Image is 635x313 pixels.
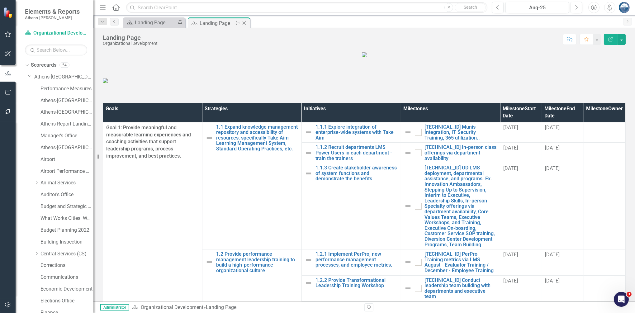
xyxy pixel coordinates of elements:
a: Athens-[GEOGRAPHIC_DATA] Strategic Plan: Report [40,97,93,104]
td: Double-Click to Edit [584,249,625,275]
img: Not Defined [305,170,312,177]
a: [TECHNICAL_ID] PerPro Training metrics via LMS August - Evaluator Training / December - Employee ... [425,251,497,273]
td: Double-Click to Edit [542,122,584,143]
td: Double-Click to Edit [500,249,542,275]
a: Scorecards [31,62,56,69]
td: Double-Click to Edit Right Click for Context Menu [301,249,401,275]
span: Elements & Reports [25,8,80,15]
a: 1.2.2 Provide Transformational Leadership Training Workshop [315,277,398,288]
div: » [132,304,360,311]
a: Central Services (CS) [40,250,93,258]
div: Aug-25 [508,4,567,12]
a: Auditor's Office [40,191,93,198]
img: Not Defined [206,258,213,266]
td: Double-Click to Edit [500,143,542,163]
div: Landing Page [135,19,176,26]
div: Landing Page [200,19,233,27]
img: Not Defined [305,149,312,157]
span: Search [464,5,477,10]
td: Double-Click to Edit [542,163,584,249]
div: 54 [59,63,69,68]
img: Not Defined [305,279,312,287]
span: 3 [627,292,632,297]
a: Athens-[GEOGRAPHIC_DATA] Strategic Plan: Report (no blanks) [40,109,93,116]
td: Double-Click to Edit Right Click for Context Menu [401,275,500,301]
span: [DATE] [545,165,560,171]
td: Double-Click to Edit [542,275,584,301]
td: Double-Click to Edit Right Click for Context Menu [202,122,301,249]
td: Double-Click to Edit Right Click for Context Menu [401,163,500,249]
span: [DATE] [545,252,560,258]
td: Double-Click to Edit [500,275,542,301]
a: [TECHNICAL_ID] Munis Integration, IT Security Training, 365 utilization.. [425,124,497,141]
span: Administrator [100,304,129,311]
td: Double-Click to Edit Right Click for Context Menu [401,249,500,275]
a: Athens-[GEOGRAPHIC_DATA]: Priorities [40,144,93,151]
a: Airport Performance Measures [40,168,93,175]
img: Organizational%20Development%20Logo%20(Image%201)%20v2.png [362,52,367,57]
img: Not Defined [404,129,412,136]
a: 1.2 Provide performance management leadership training to build a high-performance organizational... [216,251,298,273]
td: Double-Click to Edit [584,122,625,143]
img: Andy Minish [618,2,630,13]
a: Animal Services [40,179,93,187]
span: [DATE] [503,165,518,171]
div: Landing Page [103,34,158,41]
span: [DATE] [503,125,518,130]
button: Search [455,3,486,12]
a: Communications [40,274,93,281]
td: Double-Click to Edit Right Click for Context Menu [301,275,401,301]
a: Performance Measures [40,85,93,92]
span: [DATE] [545,125,560,130]
img: Not Defined [404,149,412,157]
a: 1.2.1 Implement PerPro, new performance management processes, and employee metrics. [315,251,398,268]
a: Athens-Report Landing Page: (2025) [40,121,93,128]
td: Double-Click to Edit Right Click for Context Menu [401,143,500,163]
a: Athens-[GEOGRAPHIC_DATA] 2026 [34,74,93,81]
td: Double-Click to Edit [500,163,542,249]
td: Double-Click to Edit [584,163,625,249]
span: Goal 1: Provide meaningful and measurable learning experiences and coaching activities that suppo... [106,124,199,160]
td: Double-Click to Edit Right Click for Context Menu [301,143,401,163]
img: Not Defined [404,202,412,210]
a: 1.1.3 Create stakeholder awareness of system functions and demonstrate the benefits [315,165,398,182]
a: Landing Page [125,19,176,26]
a: Budget Planning 2022 [40,227,93,234]
a: Budget and Strategic Analysis [40,203,93,210]
img: Not Defined [404,258,412,266]
div: Organizational Development [103,41,158,46]
a: Building Inspection [40,239,93,246]
a: What Works Cities: WWC [40,215,93,222]
td: Double-Click to Edit [542,249,584,275]
a: 1.1.2 Recruit departments LMS Power Users in each department - train the trainers [315,145,398,161]
td: Double-Click to Edit Right Click for Context Menu [301,163,401,249]
a: [TECHNICAL_ID] In-person class offerings via department availability [425,145,497,161]
img: Not Defined [206,134,213,142]
iframe: Intercom live chat [614,292,629,307]
input: Search Below... [25,45,87,55]
img: Not Defined [305,129,312,136]
td: Double-Click to Edit Right Click for Context Menu [301,122,401,143]
td: Double-Click to Edit [542,143,584,163]
input: Search ClearPoint... [126,2,487,13]
div: Landing Page [206,304,236,310]
span: [DATE] [503,145,518,151]
td: Double-Click to Edit Right Click for Context Menu [401,122,500,143]
span: [DATE] [545,278,560,284]
img: ClearPoint Strategy [3,7,14,18]
a: [TECHNICAL_ID] Conduct leadership team building with departments and executive team [425,277,497,299]
img: Organizational%20Development%20Logo%20(Image%202).png [103,78,108,83]
small: Athens-[PERSON_NAME] [25,15,80,20]
a: Airport [40,156,93,163]
a: Organizational Development [25,30,87,37]
a: 1.1.1 Explore integration of enterprise-wide systems with Take Aim [315,124,398,141]
a: Manager's Office [40,132,93,140]
a: Corrections [40,262,93,269]
span: [DATE] [545,145,560,151]
img: Not Defined [404,285,412,292]
a: [TECHNICAL_ID] OD LMS deployment, departmental assistance, and programs. Ex. Innovation Ambassado... [425,165,497,247]
span: [DATE] [503,252,518,258]
a: 1.1 Expand knowledge management repository and accessibility of resources, specifically Take Aim ... [216,124,298,152]
td: Double-Click to Edit [584,275,625,301]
